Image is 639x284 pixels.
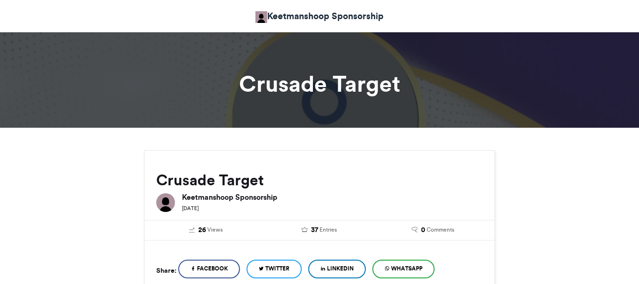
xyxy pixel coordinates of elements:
span: WhatsApp [391,264,422,273]
a: Facebook [178,260,240,278]
h2: Crusade Target [156,172,483,189]
a: 0 Comments [383,225,483,235]
span: Comments [427,226,454,234]
span: LinkedIn [327,264,354,273]
h6: Keetmanshoop Sponsorship [182,193,483,201]
img: Keetmanshoop Sponsorship [255,11,267,23]
a: 37 Entries [270,225,370,235]
a: Twitter [247,260,302,278]
img: Keetmanshoop Sponsorship [156,193,175,212]
h1: Crusade Target [60,73,579,95]
a: WhatsApp [372,260,435,278]
span: 26 [198,225,206,235]
span: 37 [311,225,318,235]
span: Entries [319,226,337,234]
span: Facebook [197,264,228,273]
a: LinkedIn [308,260,366,278]
small: [DATE] [182,205,199,211]
span: 0 [421,225,425,235]
a: 26 Views [156,225,256,235]
span: Twitter [265,264,290,273]
h5: Share: [156,264,176,277]
span: Views [207,226,223,234]
a: Keetmanshoop Sponsorship [255,9,384,23]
